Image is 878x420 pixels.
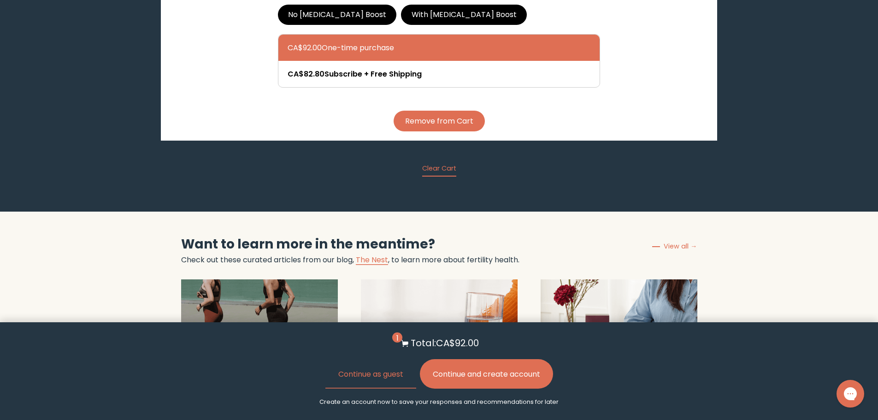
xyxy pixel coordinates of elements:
[319,398,559,406] p: Create an account now to save your responses and recommendations for later
[420,359,553,389] button: Continue and create account
[361,279,518,395] img: Can you take a prenatal even if you're not pregnant?
[652,242,697,251] a: View all →
[181,279,338,395] img: How to prep for IVF with tips from an ND
[411,336,479,350] p: Total: CA$92.00
[356,254,388,265] a: The Nest
[401,5,527,25] label: With [MEDICAL_DATA] Boost
[181,235,519,254] h2: Want to learn more in the meantime?
[325,359,416,389] button: Continue as guest
[181,254,519,266] p: Check out these curated articles from our blog, , to learn more about fertility health.
[422,164,456,177] button: Clear Cart
[278,5,397,25] label: No [MEDICAL_DATA] Boost
[392,332,402,343] span: 1
[832,377,869,411] iframe: Gorgias live chat messenger
[394,111,485,131] button: Remove from Cart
